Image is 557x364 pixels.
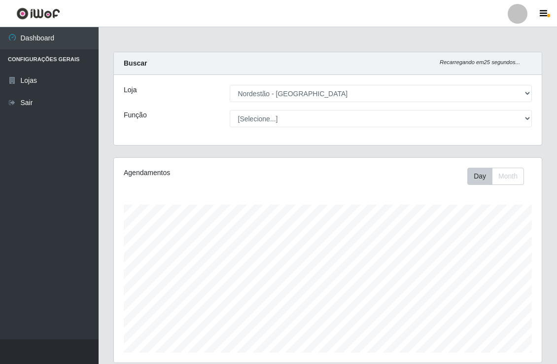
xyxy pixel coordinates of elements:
img: CoreUI Logo [16,7,60,20]
label: Loja [124,85,137,95]
button: Month [492,168,524,185]
button: Day [467,168,492,185]
strong: Buscar [124,59,147,67]
div: Toolbar with button groups [467,168,532,185]
label: Função [124,110,147,120]
div: Agendamentos [124,168,285,178]
i: Recarregando em 25 segundos... [440,59,520,65]
div: First group [467,168,524,185]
